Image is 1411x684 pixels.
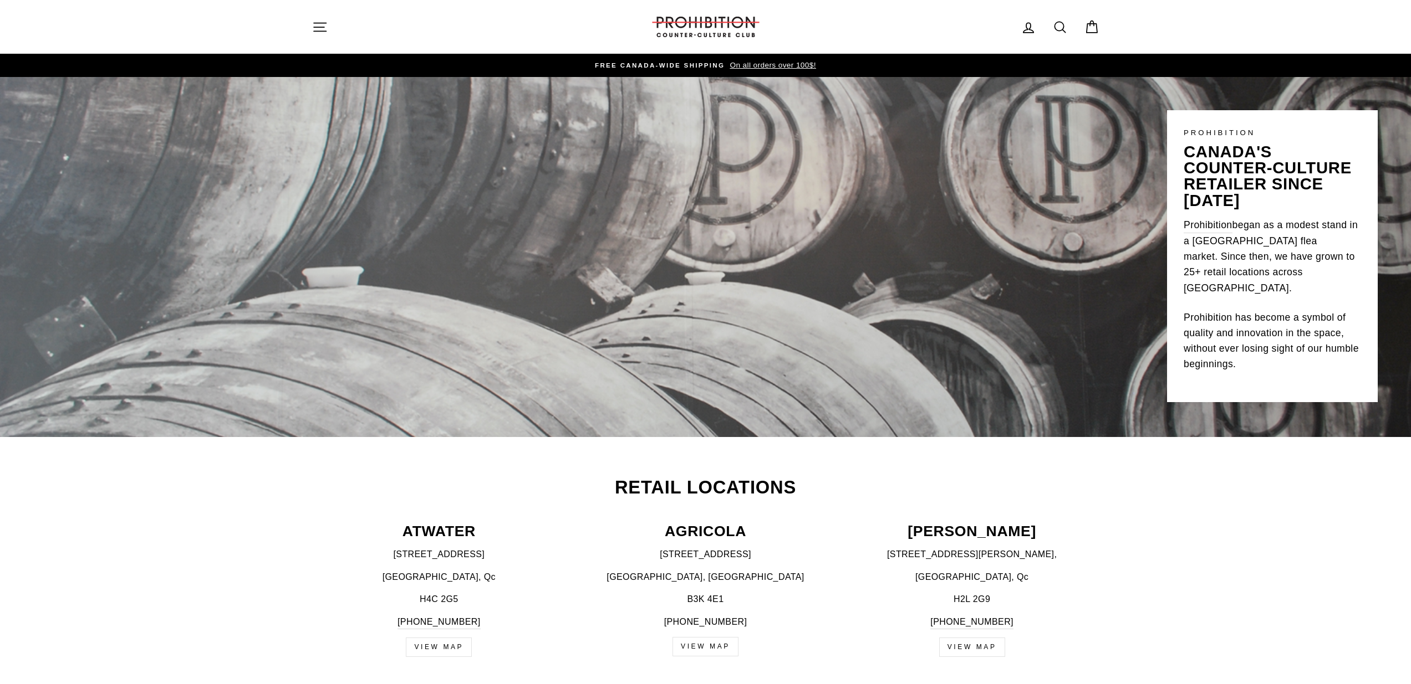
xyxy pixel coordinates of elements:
p: [GEOGRAPHIC_DATA], Qc [845,570,1099,584]
a: Prohibition [1184,217,1232,233]
img: PROHIBITION COUNTER-CULTURE CLUB [650,17,761,37]
span: FREE CANADA-WIDE SHIPPING [595,62,725,69]
a: VIEW MAP [406,637,472,657]
a: view map [939,637,1005,657]
h2: Retail Locations [312,479,1099,497]
a: [PHONE_NUMBER] [398,615,481,630]
a: VIEW MAP [673,637,738,656]
p: [GEOGRAPHIC_DATA], Qc [312,570,567,584]
p: B3K 4E1 [578,592,833,606]
p: [GEOGRAPHIC_DATA], [GEOGRAPHIC_DATA] [578,570,833,584]
p: [STREET_ADDRESS] [578,547,833,562]
a: FREE CANADA-WIDE SHIPPING On all orders over 100$! [315,59,1097,71]
p: H4C 2G5 [312,592,567,606]
p: Prohibition has become a symbol of quality and innovation in the space, without ever losing sight... [1184,310,1361,372]
p: began as a modest stand in a [GEOGRAPHIC_DATA] flea market. Since then, we have grown to 25+ reta... [1184,217,1361,296]
p: canada's counter-culture retailer since [DATE] [1184,144,1361,209]
p: PROHIBITION [1184,127,1361,138]
span: On all orders over 100$! [727,61,816,69]
p: [STREET_ADDRESS][PERSON_NAME], [845,547,1099,562]
p: H2L 2G9 [845,592,1099,606]
p: [STREET_ADDRESS] [312,547,567,562]
p: AGRICOLA [578,524,833,539]
p: [PHONE_NUMBER] [578,615,833,629]
p: [PERSON_NAME] [845,524,1099,539]
a: [PHONE_NUMBER] [930,615,1013,630]
p: ATWATER [312,524,567,539]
